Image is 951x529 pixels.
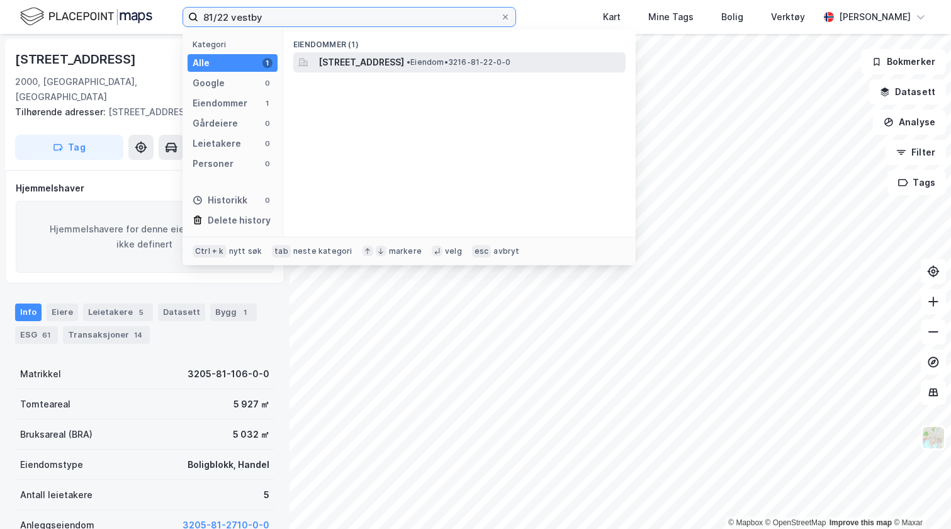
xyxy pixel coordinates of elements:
[264,487,269,503] div: 5
[603,9,621,25] div: Kart
[728,518,763,527] a: Mapbox
[40,329,53,341] div: 61
[132,329,145,341] div: 14
[158,304,205,321] div: Datasett
[262,118,273,128] div: 0
[861,49,946,74] button: Bokmerker
[886,140,946,165] button: Filter
[83,304,153,321] div: Leietakere
[193,136,241,151] div: Leietakere
[262,98,273,108] div: 1
[193,40,278,49] div: Kategori
[188,367,269,382] div: 3205-81-106-0-0
[389,246,422,256] div: markere
[830,518,892,527] a: Improve this map
[721,9,743,25] div: Bolig
[193,55,210,71] div: Alle
[15,105,264,120] div: [STREET_ADDRESS]
[407,57,511,67] span: Eiendom • 3216-81-22-0-0
[193,96,247,111] div: Eiendommer
[188,457,269,472] div: Boligblokk, Handel
[229,246,262,256] div: nytt søk
[648,9,694,25] div: Mine Tags
[210,304,257,321] div: Bygg
[921,426,945,450] img: Z
[16,181,274,196] div: Hjemmelshaver
[472,245,492,258] div: esc
[262,159,273,169] div: 0
[262,58,273,68] div: 1
[15,135,123,160] button: Tag
[16,201,274,273] div: Hjemmelshavere for denne eiendommen er ikke definert
[262,195,273,205] div: 0
[15,106,108,117] span: Tilhørende adresser:
[15,74,205,105] div: 2000, [GEOGRAPHIC_DATA], [GEOGRAPHIC_DATA]
[193,116,238,131] div: Gårdeiere
[272,245,291,258] div: tab
[15,304,42,321] div: Info
[198,8,500,26] input: Søk på adresse, matrikkel, gårdeiere, leietakere eller personer
[888,469,951,529] div: Kontrollprogram for chat
[193,193,247,208] div: Historikk
[193,245,227,258] div: Ctrl + k
[193,156,234,171] div: Personer
[493,246,519,256] div: avbryt
[47,304,78,321] div: Eiere
[407,57,410,67] span: •
[771,9,805,25] div: Verktøy
[888,469,951,529] iframe: Chat Widget
[234,397,269,412] div: 5 927 ㎡
[293,246,352,256] div: neste kategori
[20,397,70,412] div: Tomteareal
[233,427,269,442] div: 5 032 ㎡
[239,306,252,319] div: 1
[839,9,911,25] div: [PERSON_NAME]
[20,427,93,442] div: Bruksareal (BRA)
[208,213,271,228] div: Delete history
[318,55,404,70] span: [STREET_ADDRESS]
[20,457,83,472] div: Eiendomstype
[15,49,138,69] div: [STREET_ADDRESS]
[283,30,636,52] div: Eiendommer (1)
[63,326,150,344] div: Transaksjoner
[193,76,225,91] div: Google
[20,487,93,503] div: Antall leietakere
[262,139,273,149] div: 0
[20,367,61,382] div: Matrikkel
[15,326,58,344] div: ESG
[887,170,946,195] button: Tags
[20,6,152,28] img: logo.f888ab2527a4732fd821a326f86c7f29.svg
[873,110,946,135] button: Analyse
[765,518,826,527] a: OpenStreetMap
[262,78,273,88] div: 0
[135,306,148,319] div: 5
[869,79,946,105] button: Datasett
[445,246,462,256] div: velg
